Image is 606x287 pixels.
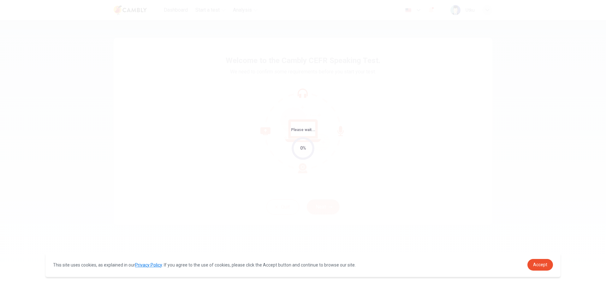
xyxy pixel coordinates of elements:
span: Please wait... [291,128,315,132]
a: Privacy Policy [135,262,162,267]
span: This site uses cookies, as explained in our . If you agree to the use of cookies, please click th... [53,262,356,267]
span: Accept [533,262,547,267]
div: 0% [300,145,306,152]
div: cookieconsent [45,253,561,277]
a: dismiss cookie message [527,259,553,271]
